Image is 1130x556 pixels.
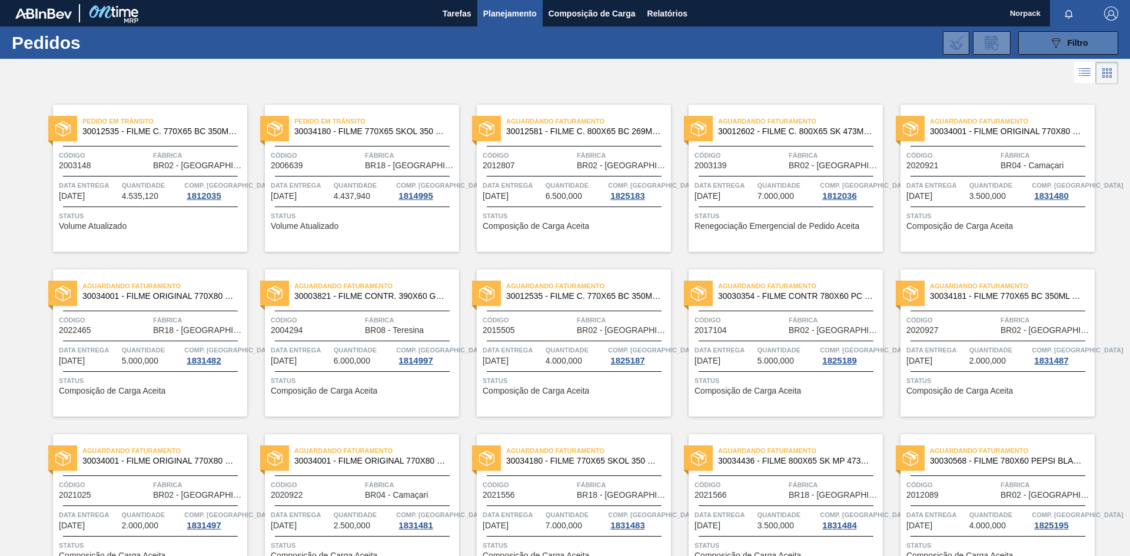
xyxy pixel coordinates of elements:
span: Código [694,314,786,326]
span: Status [483,210,668,222]
span: Código [694,149,786,161]
span: Aguardando Faturamento [294,445,459,457]
span: Fábrica [789,479,880,491]
span: 02/10/2025 [59,521,85,530]
span: Fábrica [577,479,668,491]
span: BR02 - Sergipe [1001,326,1092,335]
span: Comp. Carga [820,509,911,521]
span: Fábrica [365,314,456,326]
div: 1831487 [1032,356,1071,365]
span: Código [906,479,998,491]
span: Aguardando Faturamento [294,280,459,292]
span: 30034001 - FILME ORIGINAL 770X80 350X12 MP [82,457,238,465]
div: 1831497 [184,521,223,530]
span: Código [271,314,362,326]
span: Aguardando Faturamento [506,115,671,127]
span: 2020922 [271,491,303,500]
span: Data entrega [59,509,119,521]
span: BR02 - Sergipe [577,326,668,335]
span: Comp. Carga [608,344,699,356]
a: statusAguardando Faturamento30034001 - FILME ORIGINAL 770X80 350X12 MPCódigo2022465FábricaBR18 - ... [35,269,247,417]
span: 02/10/2025 [483,521,508,530]
span: 28/09/2025 [694,357,720,365]
span: BR08 - Teresina [365,326,424,335]
a: Comp. [GEOGRAPHIC_DATA]1812036 [820,179,880,201]
a: statusPedido em Trânsito30012535 - FILME C. 770X65 BC 350ML C12 429Código2003148FábricaBR02 - [GE... [35,105,247,252]
span: 7.000,000 [757,192,794,201]
h1: Pedidos [12,36,188,49]
div: 1825195 [1032,521,1071,530]
span: Comp. Carga [608,179,699,191]
span: Filtro [1068,38,1088,48]
span: 26/09/2025 [59,357,85,365]
span: BR02 - Sergipe [789,326,880,335]
span: 25/09/2025 [906,192,932,201]
div: 1812036 [820,191,859,201]
span: 02/10/2025 [271,521,297,530]
a: Comp. [GEOGRAPHIC_DATA]1814997 [396,344,456,365]
span: Data entrega [271,179,331,191]
span: Aguardando Faturamento [82,280,247,292]
span: Composição de Carga Aceita [906,222,1013,231]
span: 2006639 [271,161,303,170]
span: BR04 - Camaçari [1001,161,1063,170]
span: Data entrega [483,509,543,521]
span: 2017104 [694,326,727,335]
img: status [479,451,494,466]
span: 2012089 [906,491,939,500]
img: status [903,286,918,301]
a: Comp. [GEOGRAPHIC_DATA]1825183 [608,179,668,201]
img: status [903,451,918,466]
span: Fábrica [153,149,244,161]
a: Comp. [GEOGRAPHIC_DATA]1814995 [396,179,456,201]
img: status [55,451,71,466]
span: 2021566 [694,491,727,500]
span: 2004294 [271,326,303,335]
span: Quantidade [122,179,182,191]
span: Código [59,149,150,161]
span: 28/09/2025 [483,357,508,365]
span: Aguardando Faturamento [82,445,247,457]
span: Quantidade [969,344,1029,356]
a: Comp. [GEOGRAPHIC_DATA]1831480 [1032,179,1092,201]
img: status [479,286,494,301]
span: Status [271,210,456,222]
span: Aguardando Faturamento [506,280,671,292]
a: Comp. [GEOGRAPHIC_DATA]1825189 [820,344,880,365]
a: Comp. [GEOGRAPHIC_DATA]1825195 [1032,509,1092,530]
span: Volume Atualizado [59,222,127,231]
div: Visão em Lista [1074,62,1096,84]
button: Notificações [1050,5,1088,22]
img: status [691,451,706,466]
span: Data entrega [906,344,966,356]
span: 2.500,000 [334,521,370,530]
img: status [903,121,918,136]
span: Data entrega [694,509,755,521]
span: 3.500,000 [757,521,794,530]
span: Data entrega [906,179,966,191]
span: Aguardando Faturamento [930,115,1095,127]
img: status [55,286,71,301]
span: Status [483,375,668,387]
a: statusAguardando Faturamento30003821 - FILME CONTR. 390X60 GCA 350ML NIV22Código2004294FábricaBR0... [247,269,459,417]
span: Código [694,479,786,491]
span: Data entrega [271,509,331,521]
span: Código [483,479,574,491]
span: 2020927 [906,326,939,335]
span: Composição de Carga Aceita [59,387,165,395]
span: Comp. Carga [820,344,911,356]
span: BR02 - Sergipe [153,491,244,500]
span: BR18 - Pernambuco [365,161,456,170]
span: Status [59,375,244,387]
span: Código [59,314,150,326]
span: Código [906,149,998,161]
a: Comp. [GEOGRAPHIC_DATA]1812035 [184,179,244,201]
span: Código [483,314,574,326]
span: 02/10/2025 [906,357,932,365]
span: 04/10/2025 [906,521,932,530]
img: TNhmsLtSVTkK8tSr43FrP2fwEKptu5GPRR3wAAAABJRU5ErkJggg== [15,8,72,19]
span: BR02 - Sergipe [577,161,668,170]
span: 2020921 [906,161,939,170]
span: Quantidade [757,344,817,356]
span: Aguardando Faturamento [506,445,671,457]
